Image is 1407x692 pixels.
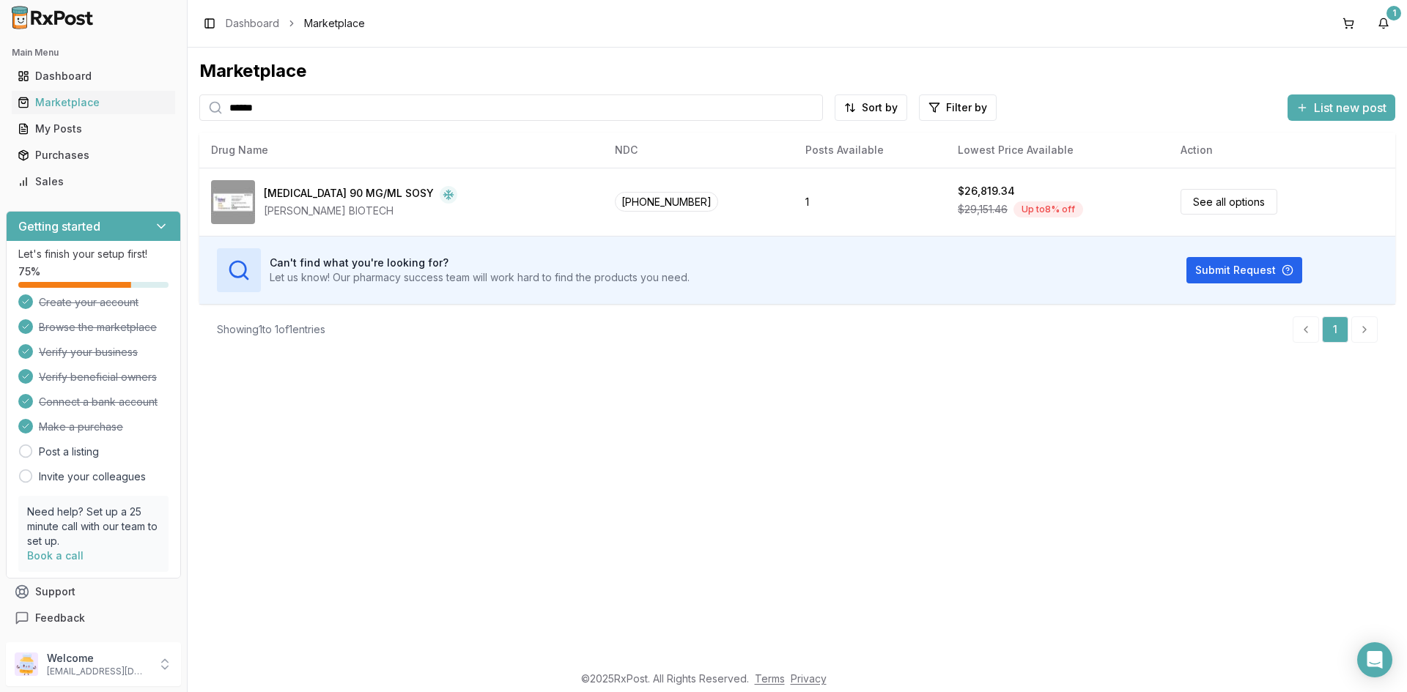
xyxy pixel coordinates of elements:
a: Dashboard [226,16,279,31]
a: Terms [755,672,785,685]
th: Posts Available [794,133,946,168]
nav: pagination [1293,316,1378,343]
span: List new post [1314,99,1386,116]
img: User avatar [15,652,38,676]
button: Sales [6,170,181,193]
p: Let us know! Our pharmacy success team will work hard to find the products you need. [270,270,690,285]
div: Up to 8 % off [1013,201,1083,217]
div: [MEDICAL_DATA] 90 MG/ML SOSY [264,186,434,204]
span: [PHONE_NUMBER] [615,192,718,212]
button: Purchases [6,144,181,167]
div: Open Intercom Messenger [1357,642,1392,677]
h2: Main Menu [12,47,175,59]
a: Dashboard [12,63,175,89]
span: Make a purchase [39,420,123,434]
span: Sort by [862,100,898,115]
p: Let's finish your setup first! [18,247,169,261]
button: Filter by [919,94,997,121]
img: Stelara 90 MG/ML SOSY [211,180,255,224]
button: 1 [1372,12,1395,35]
button: Sort by [835,94,907,121]
a: My Posts [12,116,175,142]
button: Submit Request [1186,257,1302,283]
td: 1 [794,168,946,236]
a: Sales [12,168,175,195]
div: Sales [18,174,169,189]
button: Marketplace [6,91,181,114]
p: Welcome [47,651,149,666]
div: Marketplace [18,95,169,110]
div: [PERSON_NAME] BIOTECH [264,204,457,218]
th: NDC [603,133,793,168]
div: Purchases [18,148,169,163]
div: My Posts [18,122,169,136]
div: Marketplace [199,59,1395,83]
a: Invite your colleagues [39,469,146,484]
span: $29,151.46 [958,202,1008,217]
span: Feedback [35,611,85,625]
span: Verify your business [39,345,138,360]
div: Dashboard [18,69,169,83]
button: Dashboard [6,64,181,88]
span: Verify beneficial owners [39,370,157,384]
a: 1 [1322,316,1348,343]
th: Lowest Price Available [946,133,1169,168]
a: Post a listing [39,444,99,459]
a: Privacy [791,672,827,685]
h3: Getting started [18,217,100,235]
button: Support [6,578,181,605]
p: [EMAIL_ADDRESS][DOMAIN_NAME] [47,666,149,677]
button: List new post [1288,94,1395,121]
nav: breadcrumb [226,16,365,31]
span: Connect a bank account [39,395,158,409]
p: Need help? Set up a 25 minute call with our team to set up. [27,505,160,548]
a: Book a call [27,549,84,562]
span: Filter by [946,100,987,115]
span: 75 % [18,264,40,279]
th: Action [1169,133,1395,168]
div: 1 [1386,6,1401,21]
span: Marketplace [304,16,365,31]
img: RxPost Logo [6,6,100,29]
span: Create your account [39,295,139,310]
span: Browse the marketplace [39,320,157,335]
button: Feedback [6,605,181,631]
button: My Posts [6,117,181,141]
th: Drug Name [199,133,603,168]
div: $26,819.34 [958,184,1015,198]
a: List new post [1288,102,1395,116]
h3: Can't find what you're looking for? [270,256,690,270]
a: Purchases [12,142,175,168]
a: See all options [1181,189,1277,215]
a: Marketplace [12,89,175,116]
div: Showing 1 to 1 of 1 entries [217,322,325,337]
